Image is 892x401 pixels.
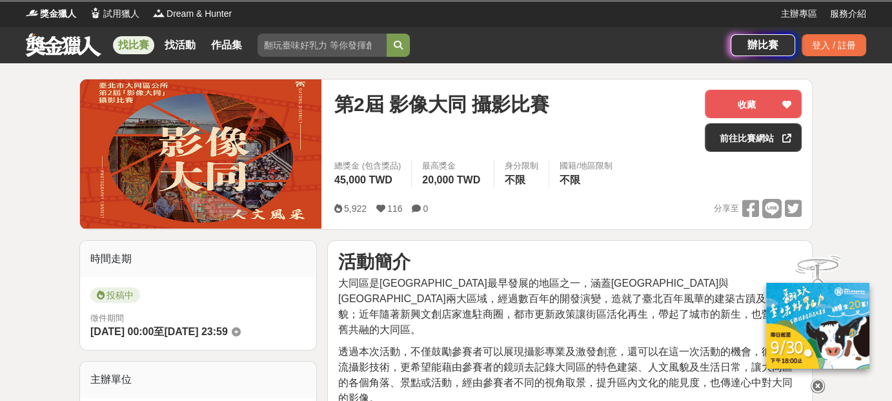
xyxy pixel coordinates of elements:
a: 找活動 [159,36,201,54]
div: 身分限制 [505,159,538,172]
span: 試用獵人 [103,7,139,21]
a: Logo獎金獵人 [26,7,76,21]
img: Logo [152,6,165,19]
span: 最高獎金 [422,159,483,172]
span: Dream & Hunter [167,7,232,21]
span: 分享至 [714,199,739,218]
strong: 活動簡介 [338,252,411,272]
span: 第2屆 影像大同 攝影比賽 [334,90,549,119]
span: 至 [154,326,164,337]
span: [DATE] 23:59 [164,326,227,337]
input: 翻玩臺味好乳力 等你發揮創意！ [258,34,387,57]
a: Logo試用獵人 [89,7,139,21]
a: 找比賽 [113,36,154,54]
span: 0 [423,203,428,214]
a: 主辦專區 [781,7,817,21]
span: 獎金獵人 [40,7,76,21]
span: 不限 [505,174,525,185]
img: ff197300-f8ee-455f-a0ae-06a3645bc375.jpg [766,283,869,369]
img: Logo [89,6,102,19]
button: 收藏 [705,90,802,118]
div: 時間走期 [80,241,316,277]
span: 20,000 TWD [422,174,480,185]
span: 45,000 TWD [334,174,392,185]
a: 辦比賽 [731,34,795,56]
a: 作品集 [206,36,247,54]
img: Logo [26,6,39,19]
img: Cover Image [80,79,321,229]
span: 徵件期間 [90,313,124,323]
div: 登入 / 註冊 [802,34,866,56]
div: 國籍/地區限制 [560,159,613,172]
a: 前往比賽網站 [705,123,802,152]
span: 不限 [560,174,580,185]
span: 總獎金 (包含獎品) [334,159,401,172]
span: 116 [387,203,402,214]
a: 服務介紹 [830,7,866,21]
span: 大同區是[GEOGRAPHIC_DATA]最早發展的地區之一，涵蓋[GEOGRAPHIC_DATA]與[GEOGRAPHIC_DATA]兩大區域，經過數百年的開發演變，造就了臺北百年風華的建築古... [338,278,797,335]
span: 5,922 [344,203,367,214]
div: 主辦單位 [80,362,316,398]
span: [DATE] 00:00 [90,326,154,337]
span: 投稿中 [90,287,140,303]
a: LogoDream & Hunter [152,7,232,21]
